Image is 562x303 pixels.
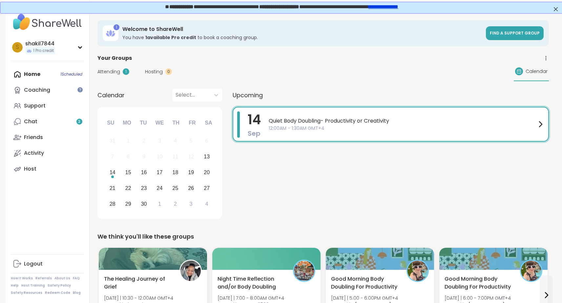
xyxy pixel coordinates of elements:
span: 14 [248,110,261,129]
div: We think you'll like these groups [97,232,549,241]
div: 3 [158,136,161,145]
div: 31 [110,136,115,145]
span: Hosting [145,68,163,75]
div: 28 [110,199,115,208]
div: Choose Friday, September 26th, 2025 [184,181,198,195]
div: 23 [141,184,147,193]
div: Choose Tuesday, September 23rd, 2025 [137,181,151,195]
a: Safety Resources [11,291,42,295]
div: 20 [204,168,210,177]
span: Good Morning Body Doubling For Productivity [331,275,399,291]
div: Not available Saturday, September 6th, 2025 [200,134,214,148]
div: Host [24,165,36,173]
div: 8 [127,152,130,161]
img: levornia [180,261,201,281]
a: Host Training [21,283,45,288]
div: 26 [188,184,194,193]
div: Choose Tuesday, September 30th, 2025 [137,197,151,211]
div: Choose Friday, October 3rd, 2025 [184,197,198,211]
div: 4 [174,136,177,145]
span: s [16,43,19,52]
span: Upcoming [233,91,263,100]
div: Choose Sunday, September 21st, 2025 [106,181,120,195]
div: 18 [173,168,178,177]
div: 9 [142,152,145,161]
div: Not available Friday, September 12th, 2025 [184,150,198,164]
b: 1 available Pro credit [145,34,196,41]
span: 3 [78,119,80,125]
h3: Welcome to ShareWell [122,26,482,33]
div: Choose Monday, September 22nd, 2025 [121,181,135,195]
div: 14 [110,168,115,177]
div: Not available Wednesday, September 10th, 2025 [153,150,167,164]
div: 1 [114,24,119,30]
span: Your Groups [97,54,132,62]
span: Sep [248,129,260,138]
a: Coaching [11,82,84,98]
div: 16 [141,168,147,177]
div: Not available Sunday, August 31st, 2025 [106,134,120,148]
div: Not available Friday, September 5th, 2025 [184,134,198,148]
div: 1 [123,68,129,75]
div: Choose Saturday, September 20th, 2025 [200,166,214,180]
img: ShareWell Nav Logo [11,11,84,34]
a: Safety Policy [48,283,71,288]
div: 29 [125,199,131,208]
div: 7 [111,152,114,161]
span: 1 Pro credit [33,48,54,54]
span: Quiet Body Doubling- Productivity or Creativity [269,117,536,125]
div: Activity [24,150,44,157]
div: Not available Sunday, September 7th, 2025 [106,150,120,164]
span: Night Time Reflection and/or Body Doubling [218,275,286,291]
div: 1 [127,136,130,145]
div: 6 [205,136,208,145]
div: 24 [157,184,163,193]
img: Adrienne_QueenOfTheDawn [407,261,428,281]
div: Mo [120,116,134,130]
span: Find a support group [490,30,540,36]
span: [DATE] | 6:00 - 7:00PM GMT+4 [445,295,511,301]
div: 10 [157,152,163,161]
div: 3 [190,199,193,208]
div: Not available Thursday, September 4th, 2025 [168,134,182,148]
div: Choose Sunday, September 14th, 2025 [106,166,120,180]
div: Choose Monday, September 29th, 2025 [121,197,135,211]
div: 25 [173,184,178,193]
span: Calendar [97,91,125,100]
div: shakil7844 [25,40,55,47]
span: [DATE] | 5:00 - 6:00PM GMT+4 [331,295,398,301]
div: We [152,116,167,130]
div: Choose Wednesday, October 1st, 2025 [153,197,167,211]
div: Choose Saturday, October 4th, 2025 [200,197,214,211]
a: About Us [54,276,70,281]
div: Tu [136,116,151,130]
div: Sa [201,116,216,130]
a: Support [11,98,84,114]
div: Choose Thursday, September 25th, 2025 [168,181,182,195]
h3: You have to book a coaching group. [122,34,482,41]
a: Find a support group [486,26,544,40]
div: 12 [188,152,194,161]
a: Help [11,283,19,288]
a: Activity [11,145,84,161]
span: [DATE] | 10:30 - 12:00AM GMT+4 [104,295,173,301]
div: 0 [165,68,172,75]
div: 2 [174,199,177,208]
div: Th [169,116,183,130]
a: FAQ [73,276,80,281]
div: 15 [125,168,131,177]
div: 30 [141,199,147,208]
a: Blog [73,291,81,295]
span: Good Morning Body Doubling For Productivity [445,275,513,291]
div: month 2025-09 [105,133,215,212]
span: [DATE] | 7:00 - 8:00AM GMT+4 [218,295,284,301]
div: Not available Monday, September 1st, 2025 [121,134,135,148]
div: Support [24,102,46,109]
div: Not available Thursday, September 11th, 2025 [168,150,182,164]
div: Not available Monday, September 8th, 2025 [121,150,135,164]
a: Redeem Code [45,291,70,295]
div: 4 [205,199,208,208]
div: 2 [142,136,145,145]
a: Host [11,161,84,177]
div: Su [103,116,118,130]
